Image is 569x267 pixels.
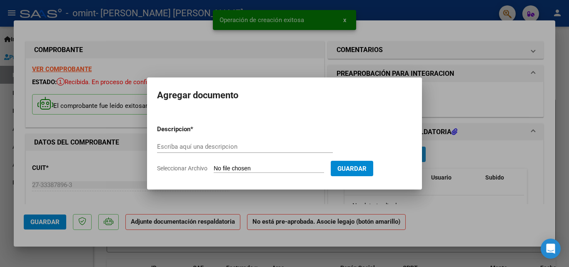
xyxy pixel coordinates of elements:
div: Open Intercom Messenger [541,239,561,259]
h2: Agregar documento [157,87,412,103]
button: Guardar [331,161,373,176]
p: Descripcion [157,125,234,134]
span: Guardar [337,165,367,172]
span: Seleccionar Archivo [157,165,207,172]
